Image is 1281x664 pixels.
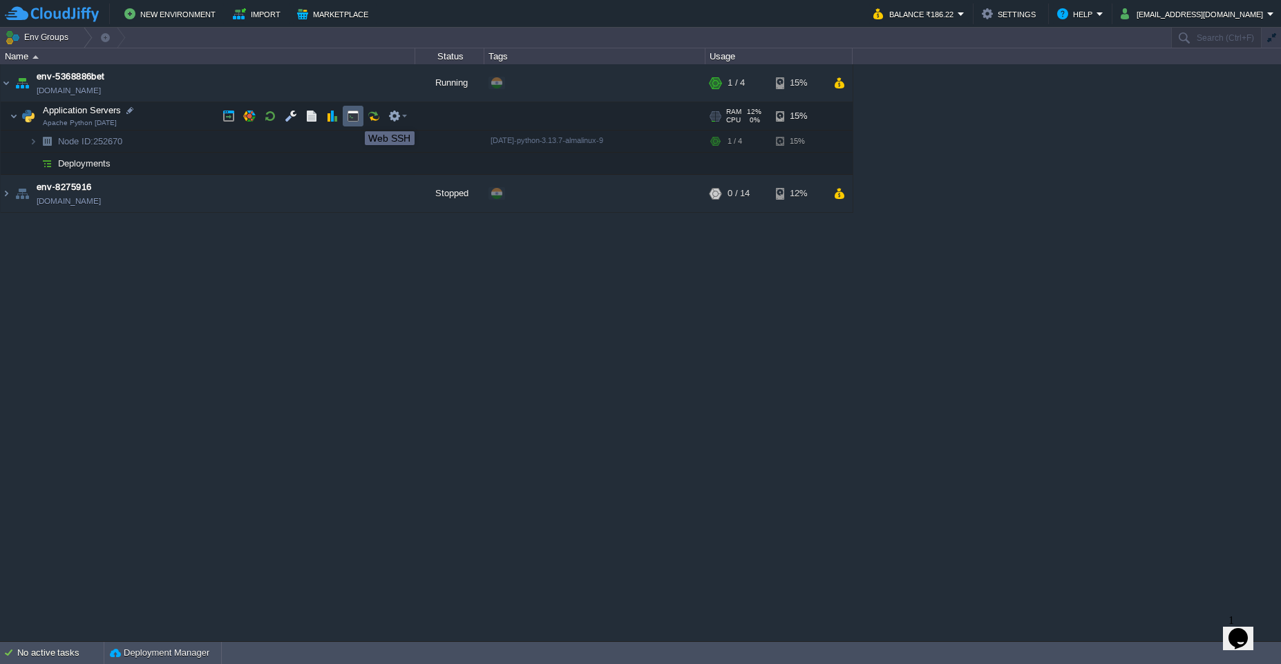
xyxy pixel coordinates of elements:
[747,108,761,116] span: 12%
[110,646,209,660] button: Deployment Manager
[37,153,57,174] img: AMDAwAAAACH5BAEAAAAALAAAAAABAAEAAAICRAEAOw==
[29,153,37,174] img: AMDAwAAAACH5BAEAAAAALAAAAAABAAEAAAICRAEAOw==
[873,6,958,22] button: Balance ₹186.22
[726,116,741,124] span: CPU
[37,131,57,152] img: AMDAwAAAACH5BAEAAAAALAAAAAABAAEAAAICRAEAOw==
[41,104,123,116] span: Application Servers
[485,48,705,64] div: Tags
[368,133,411,144] div: Web SSH
[43,119,117,127] span: Apache Python [DATE]
[728,131,742,152] div: 1 / 4
[416,48,484,64] div: Status
[5,28,73,47] button: Env Groups
[37,84,101,97] a: [DOMAIN_NAME]
[12,175,32,212] img: AMDAwAAAACH5BAEAAAAALAAAAAABAAEAAAICRAEAOw==
[726,108,741,116] span: RAM
[124,6,220,22] button: New Environment
[37,70,105,84] a: env-5368886bet
[1,175,12,212] img: AMDAwAAAACH5BAEAAAAALAAAAAABAAEAAAICRAEAOw==
[37,194,101,208] a: [DOMAIN_NAME]
[728,175,750,212] div: 0 / 14
[5,6,99,23] img: CloudJiffy
[776,131,821,152] div: 15%
[776,175,821,212] div: 12%
[37,180,92,194] a: env-8275916
[57,158,113,169] a: Deployments
[1,48,415,64] div: Name
[29,131,37,152] img: AMDAwAAAACH5BAEAAAAALAAAAAABAAEAAAICRAEAOw==
[1057,6,1097,22] button: Help
[1,64,12,102] img: AMDAwAAAACH5BAEAAAAALAAAAAABAAEAAAICRAEAOw==
[746,116,760,124] span: 0%
[1223,609,1267,650] iframe: chat widget
[706,48,852,64] div: Usage
[728,64,745,102] div: 1 / 4
[1121,6,1267,22] button: [EMAIL_ADDRESS][DOMAIN_NAME]
[415,175,484,212] div: Stopped
[776,102,821,130] div: 15%
[58,136,93,146] span: Node ID:
[32,55,39,59] img: AMDAwAAAACH5BAEAAAAALAAAAAABAAEAAAICRAEAOw==
[41,105,123,115] a: Application ServersApache Python [DATE]
[10,102,18,130] img: AMDAwAAAACH5BAEAAAAALAAAAAABAAEAAAICRAEAOw==
[19,102,38,130] img: AMDAwAAAACH5BAEAAAAALAAAAAABAAEAAAICRAEAOw==
[57,135,124,147] a: Node ID:252670
[415,64,484,102] div: Running
[297,6,372,22] button: Marketplace
[982,6,1040,22] button: Settings
[57,135,124,147] span: 252670
[776,64,821,102] div: 15%
[233,6,285,22] button: Import
[491,136,603,144] span: [DATE]-python-3.13.7-almalinux-9
[12,64,32,102] img: AMDAwAAAACH5BAEAAAAALAAAAAABAAEAAAICRAEAOw==
[17,642,104,664] div: No active tasks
